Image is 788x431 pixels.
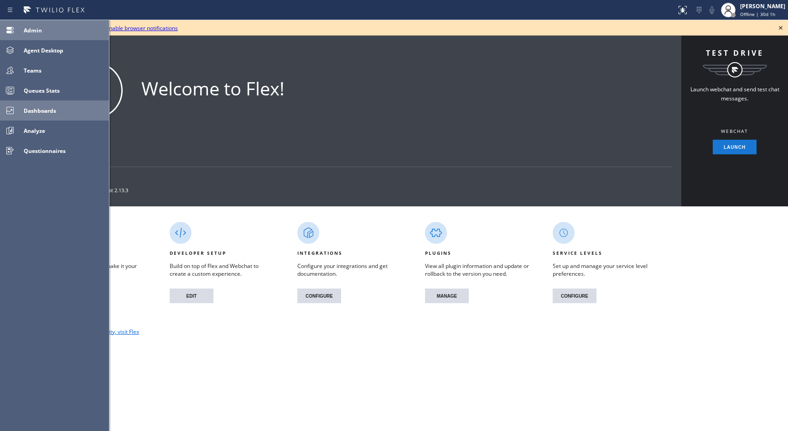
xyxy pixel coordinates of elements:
[24,127,45,135] span: Analyze
[20,23,109,38] div: Admin
[706,47,764,58] div: TEST DRIVE
[553,247,602,258] div: SERVICE LEVELS
[297,262,403,278] div: Configure your integrations and get documentation.
[170,247,226,258] div: DEVELOPER SETUP
[689,85,780,103] div: Launch webchat and send test chat messages.
[24,147,66,155] span: Questionnaires
[170,289,213,303] button: EDIT
[553,262,658,278] div: Set up and manage your service level preferences.
[705,4,718,16] button: Mute
[425,289,469,303] button: MANAGE
[425,247,451,258] div: PLUGINS
[141,76,285,101] div: Welcome to Flex!
[553,289,596,303] button: CONFIGURE
[297,247,342,258] div: INTEGRATIONS
[24,47,63,54] span: Agent Desktop
[713,140,757,154] button: Launch
[24,107,56,115] span: Dashboards
[425,262,531,278] div: View all plugin information and update or rollback to the version you need.
[24,87,60,95] span: Queues Stats
[740,2,785,10] div: [PERSON_NAME]
[721,128,748,134] div: WEBCHAT
[24,67,41,74] span: Teams
[740,11,775,17] span: Offline | 30d 1h
[106,24,178,32] a: enable browser notifications
[297,289,341,303] button: CONFIGURE
[170,262,275,278] div: Build on top of Flex and Webchat to create a custom experience.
